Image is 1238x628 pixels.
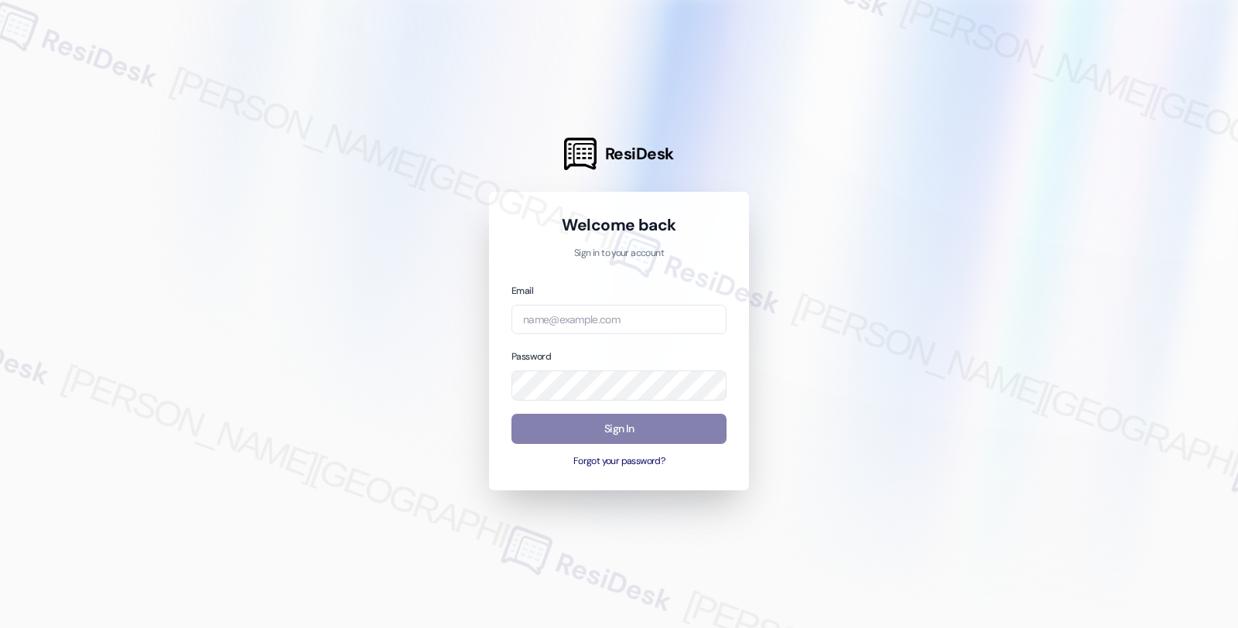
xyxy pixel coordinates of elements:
[511,214,727,236] h1: Welcome back
[511,285,533,297] label: Email
[511,455,727,469] button: Forgot your password?
[605,143,674,165] span: ResiDesk
[511,414,727,444] button: Sign In
[511,350,551,363] label: Password
[511,305,727,335] input: name@example.com
[511,247,727,261] p: Sign in to your account
[564,138,597,170] img: ResiDesk Logo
